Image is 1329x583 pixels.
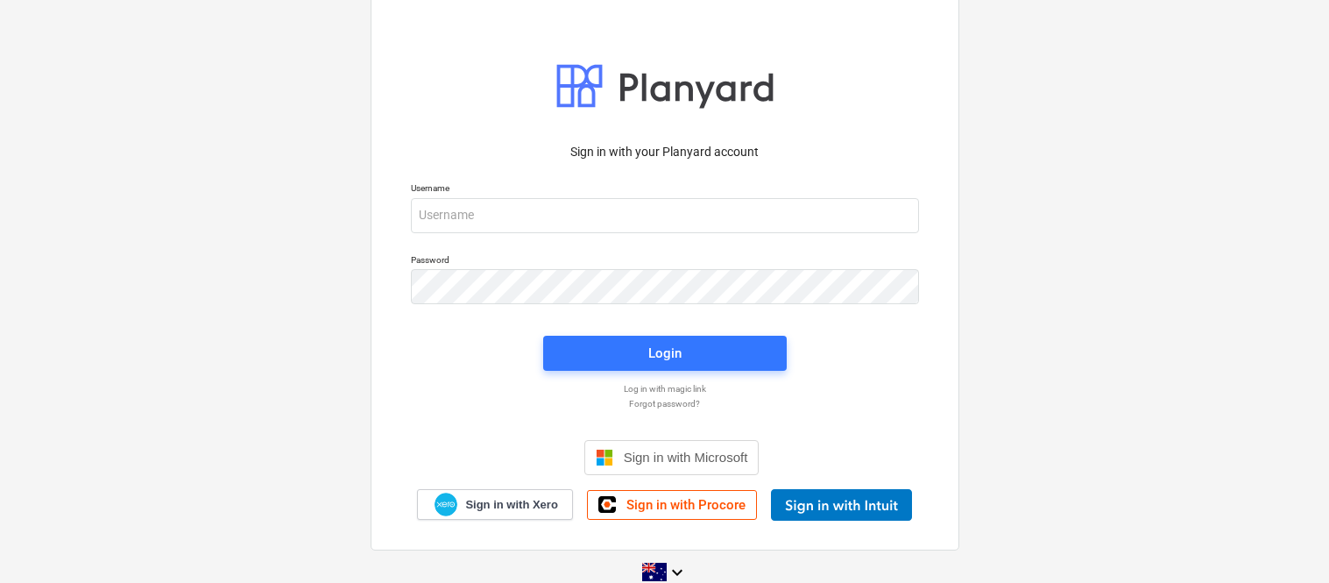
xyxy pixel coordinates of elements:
[626,497,746,513] span: Sign in with Procore
[402,398,928,409] a: Forgot password?
[417,489,573,520] a: Sign in with Xero
[587,490,757,520] a: Sign in with Procore
[411,182,919,197] p: Username
[624,450,748,465] span: Sign in with Microsoft
[411,143,919,161] p: Sign in with your Planyard account
[667,562,688,583] i: keyboard_arrow_down
[543,336,787,371] button: Login
[402,383,928,395] a: Log in with magic link
[435,493,457,516] img: Xero logo
[411,198,919,233] input: Username
[648,342,682,365] div: Login
[411,254,919,269] p: Password
[596,449,613,466] img: Microsoft logo
[465,497,557,513] span: Sign in with Xero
